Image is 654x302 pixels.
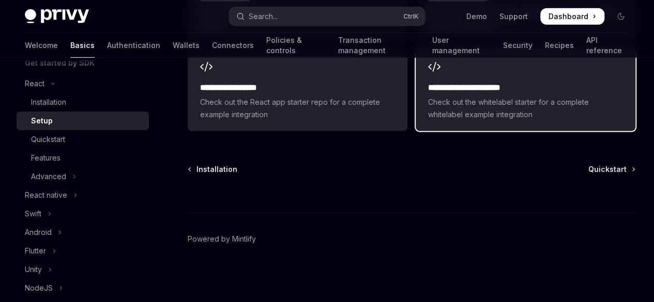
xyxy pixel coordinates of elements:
[107,33,160,58] a: Authentication
[31,115,53,127] div: Setup
[25,245,46,257] div: Flutter
[31,170,66,183] div: Advanced
[200,96,395,121] span: Check out the React app starter repo for a complete example integration
[17,74,149,93] button: Toggle React section
[212,33,254,58] a: Connectors
[17,130,149,149] a: Quickstart
[229,7,425,26] button: Open search
[17,242,149,260] button: Toggle Flutter section
[31,152,60,164] div: Features
[428,96,623,121] span: Check out the whitelabel starter for a complete whitelabel example integration
[17,204,149,223] button: Toggle Swift section
[432,33,491,58] a: User management
[17,112,149,130] a: Setup
[17,279,149,297] button: Toggle NodeJS section
[188,234,256,244] a: Powered by Mintlify
[25,263,42,276] div: Unity
[17,186,149,204] button: Toggle React native section
[17,260,149,279] button: Toggle Unity section
[544,33,573,58] a: Recipes
[549,11,588,22] span: Dashboard
[338,33,419,58] a: Transaction management
[196,164,237,174] span: Installation
[266,33,325,58] a: Policies & controls
[403,12,419,21] span: Ctrl K
[189,164,237,174] a: Installation
[249,10,278,23] div: Search...
[588,164,627,174] span: Quickstart
[31,133,65,146] div: Quickstart
[17,223,149,242] button: Toggle Android section
[70,33,95,58] a: Basics
[25,208,41,220] div: Swift
[25,9,89,24] img: dark logo
[188,51,407,131] a: **** **** **** ***Check out the React app starter repo for a complete example integration
[25,33,58,58] a: Welcome
[586,33,629,58] a: API reference
[17,149,149,167] a: Features
[499,11,528,22] a: Support
[588,164,634,174] a: Quickstart
[25,226,52,239] div: Android
[25,189,67,201] div: React native
[466,11,487,22] a: Demo
[17,93,149,112] a: Installation
[25,282,53,294] div: NodeJS
[25,77,44,90] div: React
[613,8,629,25] button: Toggle dark mode
[31,96,66,108] div: Installation
[416,51,635,131] a: **** **** **** **** ***Check out the whitelabel starter for a complete whitelabel example integra...
[17,167,149,186] button: Toggle Advanced section
[173,33,200,58] a: Wallets
[540,8,604,25] a: Dashboard
[503,33,532,58] a: Security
